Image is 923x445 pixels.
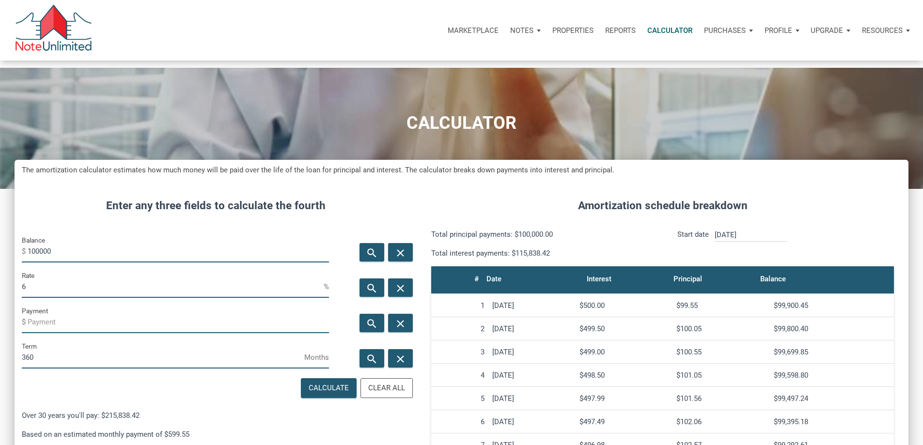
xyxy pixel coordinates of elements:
div: 6 [435,417,485,426]
p: Total principal payments: $100,000.00 [431,229,655,240]
div: $498.50 [579,371,669,380]
button: Clear All [360,378,413,398]
button: Notes [504,16,547,45]
div: 5 [435,394,485,403]
button: search [360,349,384,368]
div: $500.00 [579,301,669,310]
input: Rate [22,276,324,298]
div: Interest [587,272,611,286]
input: Payment [28,311,329,333]
i: search [366,317,377,329]
i: close [395,353,407,365]
div: $102.06 [676,417,766,426]
p: Marketplace [448,26,499,35]
p: Profile [765,26,792,35]
span: % [324,279,329,294]
p: Properties [552,26,594,35]
div: [DATE] [492,301,572,310]
div: [DATE] [492,371,572,380]
i: search [366,282,377,294]
div: $101.05 [676,371,766,380]
div: $99,699.85 [774,348,890,356]
label: Term [22,340,37,352]
label: Rate [22,270,34,281]
input: Term [22,347,304,368]
button: close [388,278,413,297]
img: NoteUnlimited [15,5,93,56]
h4: Amortization schedule breakdown [424,198,901,214]
div: Clear All [368,383,405,394]
span: Months [304,350,329,365]
button: Calculate [301,378,357,398]
div: Balance [760,272,786,286]
span: $ [22,244,28,259]
p: Over 30 years you'll pay: $215,838.42 [22,410,409,421]
div: $497.49 [579,417,669,426]
button: search [360,314,384,332]
div: [DATE] [492,394,572,403]
div: $99,497.24 [774,394,890,403]
div: $99,395.18 [774,417,890,426]
div: Principal [673,272,702,286]
div: [DATE] [492,324,572,333]
div: Date [486,272,501,286]
label: Payment [22,305,48,317]
button: close [388,243,413,261]
p: Notes [510,26,533,35]
button: search [360,278,384,297]
p: Upgrade [811,26,843,35]
input: Balance [28,241,329,262]
div: [DATE] [492,417,572,426]
div: 2 [435,324,485,333]
div: [DATE] [492,348,572,356]
p: Resources [862,26,903,35]
i: search [366,353,377,365]
div: $99.55 [676,301,766,310]
p: Start date [677,229,709,259]
div: Calculate [309,383,349,394]
h4: Enter any three fields to calculate the fourth [22,198,409,214]
div: 4 [435,371,485,380]
button: Reports [599,16,641,45]
p: Total interest payments: $115,838.42 [431,247,655,259]
i: close [395,282,407,294]
div: $99,598.80 [774,371,890,380]
button: Profile [759,16,805,45]
h5: The amortization calculator estimates how much money will be paid over the life of the loan for p... [22,165,901,176]
button: search [360,243,384,261]
i: search [366,246,377,259]
div: $100.05 [676,324,766,333]
button: Marketplace [442,16,504,45]
span: $ [22,314,28,330]
button: Purchases [698,16,759,45]
div: $499.00 [579,348,669,356]
div: 1 [435,301,485,310]
button: close [388,314,413,332]
i: close [395,246,407,259]
div: $499.50 [579,324,669,333]
i: close [395,317,407,329]
p: Based on an estimated monthly payment of $599.55 [22,429,409,440]
div: $100.55 [676,348,766,356]
p: Reports [605,26,636,35]
div: $497.99 [579,394,669,403]
a: Properties [547,16,599,45]
p: Calculator [647,26,692,35]
button: Upgrade [805,16,856,45]
div: $101.56 [676,394,766,403]
div: $99,800.40 [774,324,890,333]
div: 3 [435,348,485,356]
div: # [474,272,479,286]
a: Calculator [641,16,698,45]
label: Balance [22,234,45,246]
div: $99,900.45 [774,301,890,310]
button: Resources [856,16,916,45]
h1: CALCULATOR [7,113,916,133]
button: close [388,349,413,368]
p: Purchases [704,26,746,35]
